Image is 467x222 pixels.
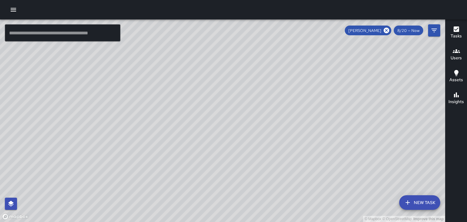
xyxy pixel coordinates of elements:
span: [PERSON_NAME] [345,28,385,33]
button: Filters [428,24,440,36]
h6: Insights [448,99,464,105]
button: Tasks [445,22,467,44]
span: 8/20 — Now [394,28,423,33]
button: Assets [445,66,467,88]
button: Insights [445,88,467,109]
div: [PERSON_NAME] [345,26,391,35]
h6: Assets [449,77,463,83]
button: New Task [399,195,440,210]
h6: Tasks [451,33,462,40]
button: Users [445,44,467,66]
h6: Users [451,55,462,61]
